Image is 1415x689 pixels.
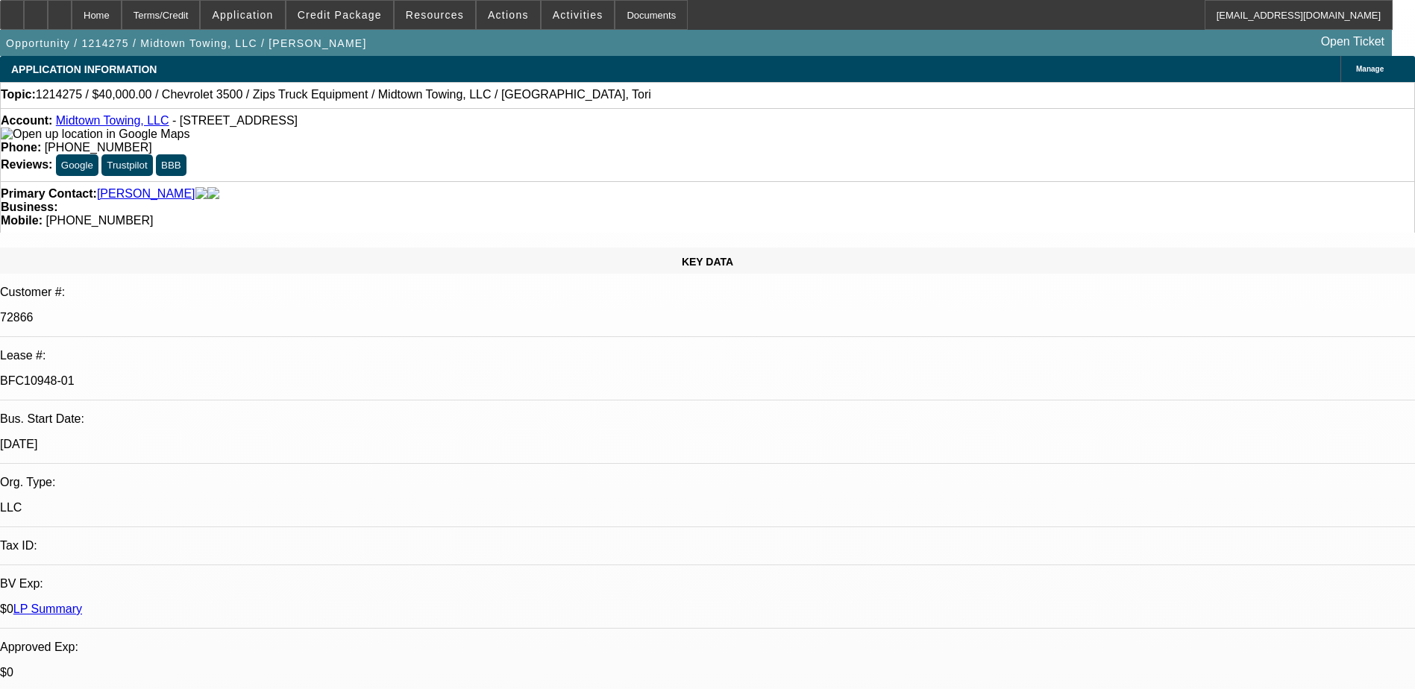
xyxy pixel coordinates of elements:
img: Open up location in Google Maps [1,128,189,141]
strong: Account: [1,114,52,127]
a: View Google Maps [1,128,189,140]
span: Credit Package [298,9,382,21]
span: Resources [406,9,464,21]
a: Midtown Towing, LLC [56,114,169,127]
span: - [STREET_ADDRESS] [172,114,298,127]
button: Credit Package [286,1,393,29]
span: Actions [488,9,529,21]
a: [PERSON_NAME] [97,187,195,201]
span: [PHONE_NUMBER] [45,141,152,154]
span: Manage [1356,65,1384,73]
strong: Topic: [1,88,36,101]
span: KEY DATA [682,256,733,268]
span: Opportunity / 1214275 / Midtown Towing, LLC / [PERSON_NAME] [6,37,367,49]
span: Activities [553,9,603,21]
button: Resources [395,1,475,29]
strong: Reviews: [1,158,52,171]
button: Trustpilot [101,154,152,176]
button: Activities [542,1,615,29]
button: Actions [477,1,540,29]
button: Application [201,1,284,29]
strong: Primary Contact: [1,187,97,201]
strong: Phone: [1,141,41,154]
span: 1214275 / $40,000.00 / Chevrolet 3500 / Zips Truck Equipment / Midtown Towing, LLC / [GEOGRAPHIC_... [36,88,651,101]
button: BBB [156,154,186,176]
a: LP Summary [13,603,82,615]
strong: Mobile: [1,214,43,227]
span: Application [212,9,273,21]
span: [PHONE_NUMBER] [46,214,153,227]
button: Google [56,154,98,176]
strong: Business: [1,201,57,213]
span: APPLICATION INFORMATION [11,63,157,75]
a: Open Ticket [1315,29,1390,54]
img: facebook-icon.png [195,187,207,201]
img: linkedin-icon.png [207,187,219,201]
